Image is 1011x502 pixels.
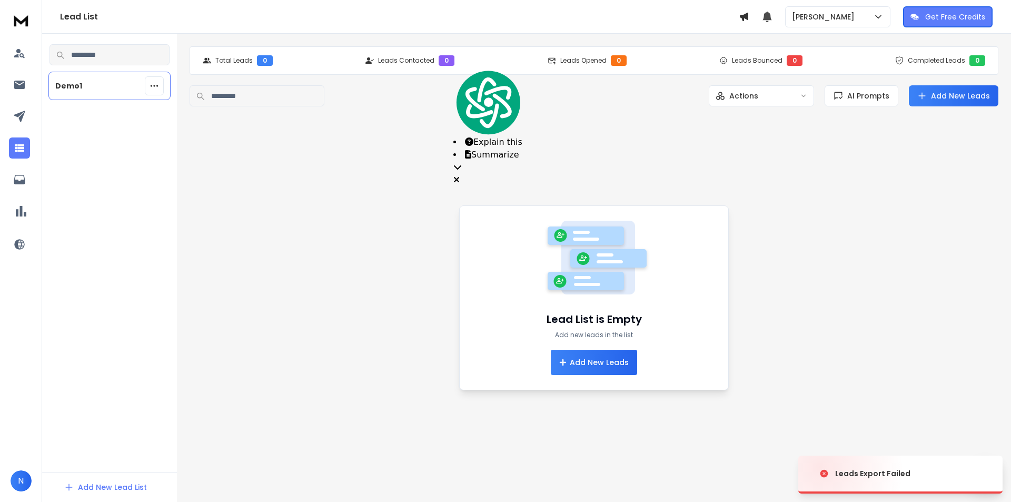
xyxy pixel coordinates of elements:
[465,136,522,149] button: Explain this
[798,445,904,502] img: image
[925,12,985,22] p: Get Free Credits
[969,55,985,66] div: 0
[732,56,782,65] p: Leads Bounced
[825,85,898,106] button: AI Prompts
[60,11,739,23] h1: Lead List
[547,312,642,327] h1: Lead List is Empty
[729,91,758,101] p: Actions
[56,477,155,498] button: Add New Lead List
[215,56,253,65] p: Total Leads
[439,55,454,66] div: 0
[471,150,519,160] span: Summarize
[909,85,998,106] button: Add New Leads
[11,11,32,30] img: logo
[611,55,627,66] div: 0
[465,149,519,161] button: Summarize
[378,56,434,65] p: Leads Contacted
[11,470,32,491] button: N
[551,350,637,375] button: Add New Leads
[55,81,82,91] p: Demo1
[792,12,859,22] p: [PERSON_NAME]
[560,56,607,65] p: Leads Opened
[903,6,993,27] button: Get Free Credits
[843,91,889,101] span: AI Prompts
[453,69,522,136] img: logo.svg
[835,468,910,479] div: Leads Export Failed
[257,55,273,66] div: 0
[908,56,965,65] p: Completed Leads
[787,55,802,66] div: 0
[473,137,522,147] span: Explain this
[917,91,990,101] a: Add New Leads
[555,331,633,339] p: Add new leads in the list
